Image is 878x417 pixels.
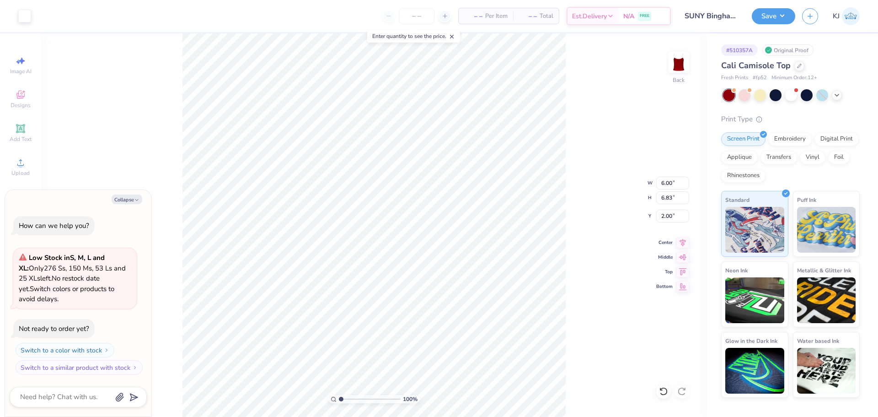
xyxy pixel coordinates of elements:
span: Puff Ink [797,195,816,205]
div: Not ready to order yet? [19,324,89,333]
span: Water based Ink [797,336,839,346]
button: Collapse [112,195,142,204]
img: Switch to a color with stock [104,347,109,353]
img: Back [669,53,688,71]
span: – – [464,11,482,21]
div: How can we help you? [19,221,89,230]
div: Rhinestones [721,169,766,183]
span: Fresh Prints [721,74,748,82]
span: Middle [656,254,673,260]
button: Switch to a similar product with stock [16,360,143,375]
span: Only 276 Ss, 150 Ms, 53 Ls and 25 XLs left. Switch colors or products to avoid delays. [19,253,126,303]
span: Image AI [10,68,32,75]
span: Cali Camisole Top [721,60,791,71]
span: # fp52 [753,74,767,82]
img: Metallic & Glitter Ink [797,277,856,323]
span: Designs [11,102,31,109]
img: Puff Ink [797,207,856,253]
a: KJ [833,7,860,25]
span: Metallic & Glitter Ink [797,265,851,275]
span: Neon Ink [725,265,748,275]
div: Digital Print [814,132,859,146]
span: Est. Delivery [572,11,607,21]
span: FREE [640,13,649,19]
img: Standard [725,207,784,253]
span: Minimum Order: 12 + [771,74,817,82]
img: Kendra Jingco [842,7,860,25]
div: # 510357A [721,44,758,56]
button: Switch to a color with stock [16,343,114,357]
span: Upload [11,169,30,177]
img: Switch to a similar product with stock [132,365,138,370]
span: N/A [623,11,634,21]
span: – – [519,11,537,21]
span: Total [540,11,553,21]
div: Original Proof [762,44,814,56]
span: Per Item [485,11,508,21]
input: – – [399,8,434,24]
img: Neon Ink [725,277,784,323]
button: Save [752,8,795,24]
div: Applique [721,151,758,164]
div: Print Type [721,114,860,125]
input: Untitled Design [678,7,745,25]
span: Standard [725,195,750,205]
div: Screen Print [721,132,766,146]
span: Top [656,269,673,275]
div: Transfers [760,151,797,164]
span: Bottom [656,283,673,290]
div: Embroidery [768,132,812,146]
span: 100 % [403,395,418,403]
div: Vinyl [800,151,825,164]
span: Center [656,239,673,246]
span: KJ [833,11,840,22]
strong: Low Stock in S, M, L and XL : [19,253,105,273]
div: Enter quantity to see the price. [367,30,460,43]
span: Add Text [10,135,32,143]
span: No restock date yet. [19,274,100,293]
div: Foil [828,151,850,164]
div: Back [673,76,685,84]
img: Glow in the Dark Ink [725,348,784,394]
img: Water based Ink [797,348,856,394]
span: Glow in the Dark Ink [725,336,777,346]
